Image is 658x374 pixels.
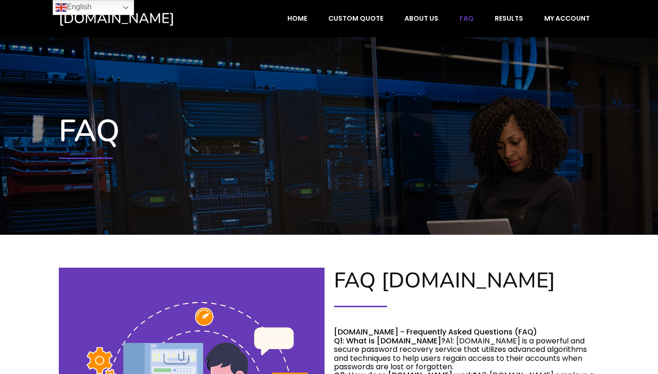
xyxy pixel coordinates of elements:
[460,14,474,23] span: FAQ
[277,9,317,27] a: Home
[55,2,67,13] img: en
[334,326,537,337] strong: [DOMAIN_NAME] - Frequently Asked Questions (FAQ)
[395,9,448,27] a: About Us
[334,335,445,346] strong: Q1: What is [DOMAIN_NAME]?
[495,14,523,23] span: Results
[334,268,600,294] h2: FAQ [DOMAIN_NAME]
[534,9,600,27] a: My account
[318,9,393,27] a: Custom Quote
[544,14,590,23] span: My account
[328,14,383,23] span: Custom Quote
[287,14,307,23] span: Home
[59,9,214,28] a: [DOMAIN_NAME]
[450,9,484,27] a: FAQ
[485,9,533,27] a: Results
[404,14,438,23] span: About Us
[59,113,600,150] h1: FAQ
